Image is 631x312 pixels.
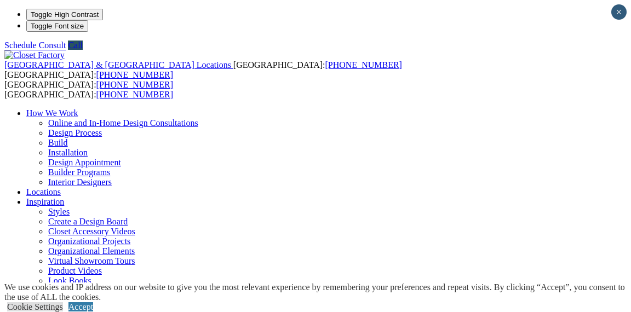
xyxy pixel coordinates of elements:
a: Online and In-Home Design Consultations [48,118,198,128]
a: Build [48,138,68,147]
a: How We Work [26,108,78,118]
span: [GEOGRAPHIC_DATA]: [GEOGRAPHIC_DATA]: [4,60,402,79]
a: Virtual Showroom Tours [48,256,135,265]
a: Installation [48,148,88,157]
a: Schedule Consult [4,41,66,50]
a: [PHONE_NUMBER] [325,60,401,70]
span: Toggle High Contrast [31,10,99,19]
a: Design Appointment [48,158,121,167]
a: [PHONE_NUMBER] [96,90,173,99]
a: [PHONE_NUMBER] [96,70,173,79]
img: Closet Factory [4,50,65,60]
a: Organizational Elements [48,246,135,256]
button: Close [611,4,627,20]
a: Styles [48,207,70,216]
a: Create a Design Board [48,217,128,226]
a: Closet Accessory Videos [48,227,135,236]
a: Builder Programs [48,167,110,177]
a: Call [68,41,83,50]
a: Look Books [48,276,91,285]
div: We use cookies and IP address on our website to give you the most relevant experience by remember... [4,282,631,302]
a: Product Videos [48,266,102,275]
a: [GEOGRAPHIC_DATA] & [GEOGRAPHIC_DATA] Locations [4,60,233,70]
span: Toggle Font size [31,22,84,30]
button: Toggle Font size [26,20,88,32]
a: Locations [26,187,61,197]
a: Interior Designers [48,177,112,187]
button: Toggle High Contrast [26,9,103,20]
span: [GEOGRAPHIC_DATA]: [GEOGRAPHIC_DATA]: [4,80,173,99]
a: Inspiration [26,197,64,206]
a: Accept [68,302,93,311]
a: Design Process [48,128,102,137]
span: [GEOGRAPHIC_DATA] & [GEOGRAPHIC_DATA] Locations [4,60,231,70]
a: Cookie Settings [7,302,63,311]
a: Organizational Projects [48,236,130,246]
a: [PHONE_NUMBER] [96,80,173,89]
